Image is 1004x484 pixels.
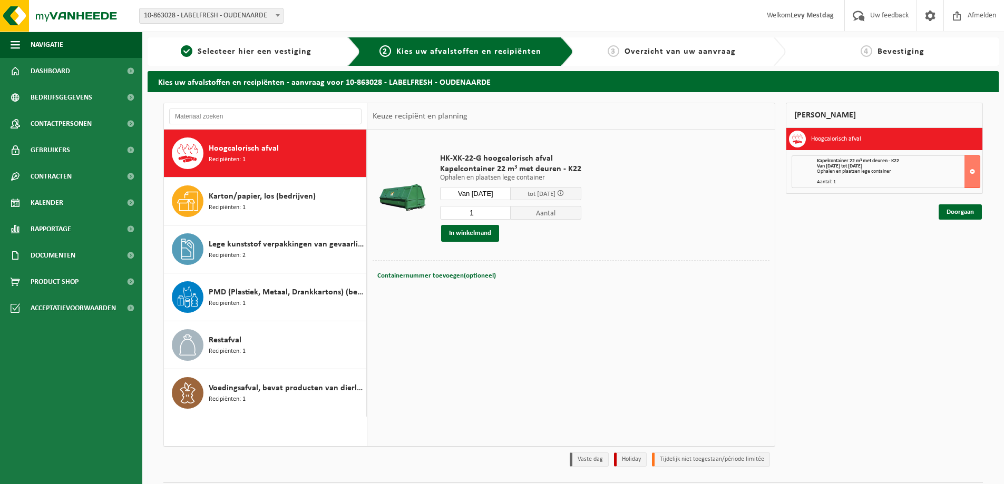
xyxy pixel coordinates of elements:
span: 2 [379,45,391,57]
h2: Kies uw afvalstoffen en recipiënten - aanvraag voor 10-863028 - LABELFRESH - OUDENAARDE [148,71,999,92]
div: Aantal: 1 [817,180,980,185]
span: Navigatie [31,32,63,58]
span: Kies uw afvalstoffen en recipiënten [396,47,541,56]
span: Recipiënten: 1 [209,155,246,165]
span: Bevestiging [878,47,924,56]
span: tot [DATE] [528,191,555,197]
span: Recipiënten: 1 [209,347,246,357]
span: Acceptatievoorwaarden [31,295,116,321]
span: Dashboard [31,58,70,84]
button: In winkelmand [441,225,499,242]
span: Hoogcalorisch afval [209,142,279,155]
div: Ophalen en plaatsen lege container [817,169,980,174]
span: Karton/papier, los (bedrijven) [209,190,316,203]
span: Recipiënten: 2 [209,251,246,261]
div: [PERSON_NAME] [786,103,983,128]
button: Lege kunststof verpakkingen van gevaarlijke stoffen Recipiënten: 2 [164,225,367,273]
span: Bedrijfsgegevens [31,84,92,111]
span: Recipiënten: 1 [209,394,246,404]
span: Selecteer hier een vestiging [198,47,311,56]
span: Aantal [511,206,581,220]
input: Materiaal zoeken [169,108,362,124]
span: Voedingsafval, bevat producten van dierlijke oorsprong, onverpakt, categorie 3 [209,382,364,394]
button: Containernummer toevoegen(optioneel) [376,269,497,283]
span: 10-863028 - LABELFRESH - OUDENAARDE [140,8,283,23]
a: 1Selecteer hier een vestiging [153,45,339,58]
li: Tijdelijk niet toegestaan/période limitée [652,452,770,467]
button: Hoogcalorisch afval Recipiënten: 1 [164,130,367,177]
li: Holiday [614,452,647,467]
input: Selecteer datum [440,187,511,200]
strong: Van [DATE] tot [DATE] [817,163,862,169]
button: Voedingsafval, bevat producten van dierlijke oorsprong, onverpakt, categorie 3 Recipiënten: 1 [164,369,367,417]
span: Gebruikers [31,137,70,163]
button: PMD (Plastiek, Metaal, Drankkartons) (bedrijven) Recipiënten: 1 [164,273,367,321]
span: Containernummer toevoegen(optioneel) [377,272,496,279]
span: Restafval [209,334,241,347]
div: Keuze recipiënt en planning [367,103,473,130]
span: Recipiënten: 1 [209,299,246,309]
span: Documenten [31,242,75,269]
span: 1 [181,45,192,57]
li: Vaste dag [570,452,609,467]
span: Contracten [31,163,72,190]
span: HK-XK-22-G hoogcalorisch afval [440,153,581,164]
span: 10-863028 - LABELFRESH - OUDENAARDE [139,8,284,24]
span: Kapelcontainer 22 m³ met deuren - K22 [440,164,581,174]
span: Kalender [31,190,63,216]
span: Product Shop [31,269,79,295]
strong: Levy Mestdag [791,12,834,19]
span: Contactpersonen [31,111,92,137]
p: Ophalen en plaatsen lege container [440,174,581,182]
span: Overzicht van uw aanvraag [625,47,736,56]
span: 3 [608,45,619,57]
span: Kapelcontainer 22 m³ met deuren - K22 [817,158,899,164]
h3: Hoogcalorisch afval [811,131,861,147]
span: Rapportage [31,216,71,242]
span: Lege kunststof verpakkingen van gevaarlijke stoffen [209,238,364,251]
button: Restafval Recipiënten: 1 [164,321,367,369]
span: 4 [861,45,872,57]
button: Karton/papier, los (bedrijven) Recipiënten: 1 [164,177,367,225]
span: Recipiënten: 1 [209,203,246,213]
a: Doorgaan [939,204,982,220]
span: PMD (Plastiek, Metaal, Drankkartons) (bedrijven) [209,286,364,299]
